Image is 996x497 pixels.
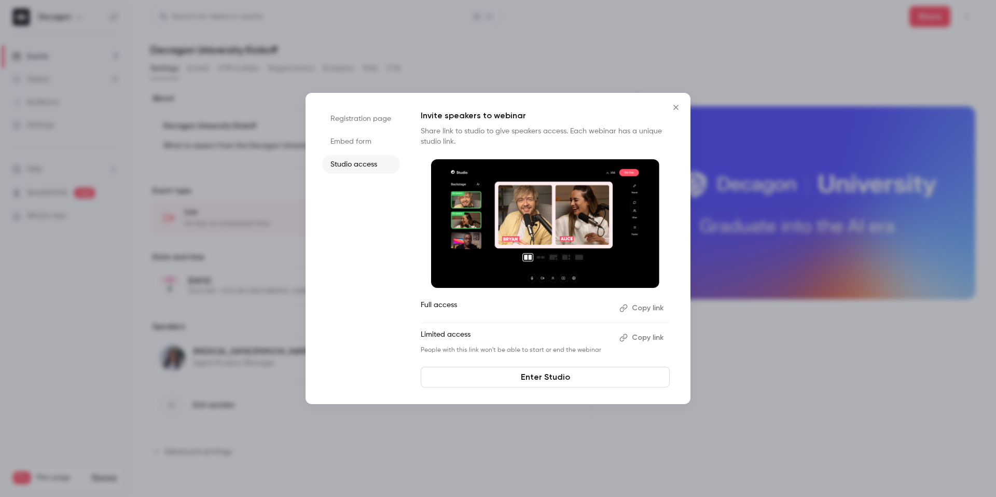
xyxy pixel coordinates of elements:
button: Copy link [615,300,670,316]
li: Embed form [322,132,400,151]
p: Full access [421,300,611,316]
button: Copy link [615,329,670,346]
p: Invite speakers to webinar [421,109,670,122]
a: Enter Studio [421,367,670,388]
p: Limited access [421,329,611,346]
button: Close [666,97,686,118]
li: Registration page [322,109,400,128]
p: People with this link won't be able to start or end the webinar [421,346,611,354]
li: Studio access [322,155,400,174]
p: Share link to studio to give speakers access. Each webinar has a unique studio link. [421,126,670,147]
img: Invite speakers to webinar [431,159,659,288]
